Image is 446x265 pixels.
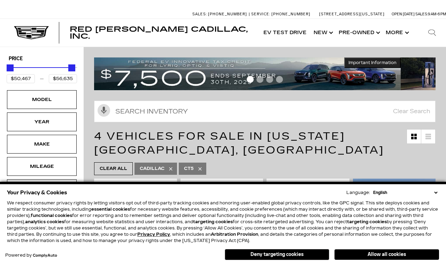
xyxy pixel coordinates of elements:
button: Deny targeting cookies [225,249,329,260]
button: Important Information [344,57,401,68]
div: Make [24,140,59,148]
strong: targeting cookies [347,219,387,224]
span: Open [DATE] [392,12,415,16]
strong: functional cookies [31,213,72,218]
span: Sales: [415,12,428,16]
h5: Price [9,56,75,62]
span: Red [PERSON_NAME] Cadillac, Inc. [70,25,248,40]
div: Maximum Price [68,64,75,71]
span: Go to slide 3 [266,76,273,83]
span: Go to slide 2 [256,76,263,83]
a: EV Test Drive [260,19,310,47]
div: Mileage [24,163,59,170]
svg: Click to toggle on voice search [98,104,110,117]
div: Year [24,118,59,126]
span: Clear All [100,164,127,173]
a: Service: [PHONE_NUMBER] [249,12,312,16]
div: Model [24,96,59,103]
span: Important Information [348,60,397,65]
div: Powered by [5,253,57,258]
img: vrp-tax-ending-august-version [94,57,401,90]
span: Service: [251,12,270,16]
div: MileageMileage [7,157,77,176]
span: 4 Vehicles for Sale in [US_STATE][GEOGRAPHIC_DATA], [GEOGRAPHIC_DATA] [94,130,384,156]
a: Privacy Policy [137,232,170,237]
span: Go to slide 1 [247,76,254,83]
p: We respect consumer privacy rights by letting visitors opt out of third-party tracking cookies an... [7,200,439,244]
a: Red [PERSON_NAME] Cadillac, Inc. [70,26,253,40]
div: Language: [346,190,370,195]
input: Search Inventory [94,101,436,122]
a: [STREET_ADDRESS][US_STATE] [319,12,385,16]
a: New [310,19,335,47]
input: Minimum [7,74,35,83]
button: More [382,19,411,47]
span: [PHONE_NUMBER] [208,12,247,16]
strong: targeting cookies [193,219,233,224]
div: MakeMake [7,135,77,154]
div: Price [7,62,77,83]
div: Minimum Price [7,64,14,71]
span: [PHONE_NUMBER] [271,12,310,16]
span: Cadillac [140,164,164,173]
span: CT5 [184,164,194,173]
span: 9 AM-6 PM [428,12,446,16]
button: Allow all cookies [334,249,439,260]
strong: Arbitration Provision [211,232,258,237]
a: Pre-Owned [335,19,382,47]
strong: essential cookies [91,207,130,212]
img: Cadillac Dark Logo with Cadillac White Text [14,26,49,39]
div: YearYear [7,112,77,131]
span: Go to slide 4 [276,76,283,83]
input: Maximum [49,74,77,83]
div: EngineEngine [7,179,77,198]
a: Sales: [PHONE_NUMBER] [192,12,249,16]
select: Language Select [371,189,439,196]
span: Your Privacy & Cookies [7,188,67,197]
span: Sales: [192,12,207,16]
strong: analytics cookies [25,219,64,224]
div: ModelModel [7,90,77,109]
a: ComplyAuto [33,254,57,258]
